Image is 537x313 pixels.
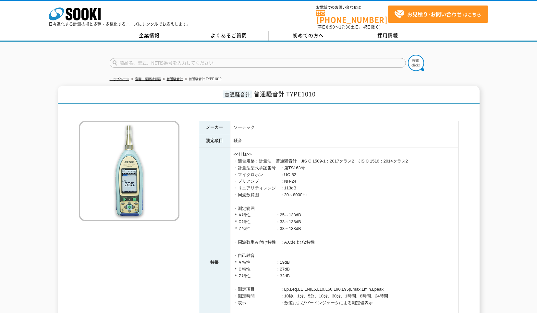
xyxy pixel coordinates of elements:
[326,24,335,30] span: 8:50
[316,6,388,9] span: お電話でのお問い合わせは
[316,24,381,30] span: (平日 ～ 土日、祝日除く)
[394,9,481,19] span: はこちら
[269,31,348,41] a: 初めての方へ
[110,31,189,41] a: 企業情報
[199,134,230,148] th: 測定項目
[339,24,351,30] span: 17:30
[407,10,462,18] strong: お見積り･お問い合わせ
[135,77,161,81] a: 音響・振動計測器
[316,10,388,23] a: [PHONE_NUMBER]
[293,32,324,39] span: 初めての方へ
[388,6,488,23] a: お見積り･お問い合わせはこちら
[230,121,458,134] td: ソーテック
[184,76,222,83] li: 普通騒音計 TYPE1010
[408,55,424,71] img: btn_search.png
[110,58,406,68] input: 商品名、型式、NETIS番号を入力してください
[199,121,230,134] th: メーカー
[79,121,179,221] img: 普通騒音計 TYPE1010
[348,31,428,41] a: 採用情報
[254,90,316,98] span: 普通騒音計 TYPE1010
[230,134,458,148] td: 騒音
[223,90,252,98] span: 普通騒音計
[167,77,183,81] a: 普通騒音計
[49,22,191,26] p: 日々進化する計測技術と多種・多様化するニーズにレンタルでお応えします。
[110,77,129,81] a: トップページ
[189,31,269,41] a: よくあるご質問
